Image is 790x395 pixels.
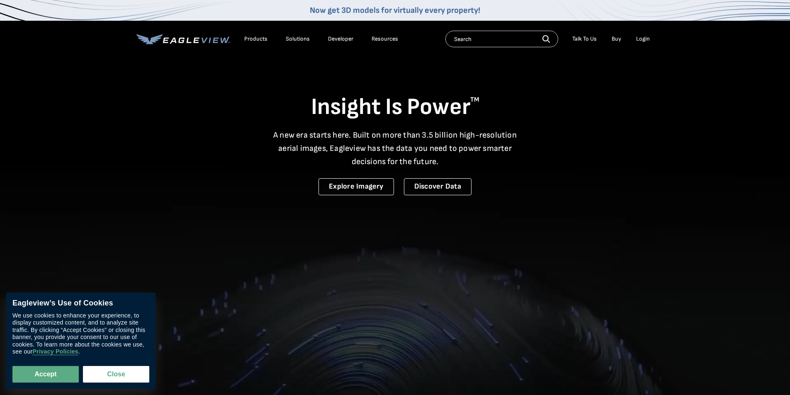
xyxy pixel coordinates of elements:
[268,128,522,168] p: A new era starts here. Built on more than 3.5 billion high-resolution aerial images, Eagleview ha...
[404,178,472,195] a: Discover Data
[83,366,149,383] button: Close
[12,299,149,308] div: Eagleview’s Use of Cookies
[310,5,480,15] a: Now get 3D models for virtually every property!
[445,31,558,47] input: Search
[612,35,621,43] a: Buy
[244,35,267,43] div: Products
[572,35,597,43] div: Talk To Us
[636,35,650,43] div: Login
[12,366,79,383] button: Accept
[32,349,78,356] a: Privacy Policies
[286,35,310,43] div: Solutions
[318,178,394,195] a: Explore Imagery
[372,35,398,43] div: Resources
[328,35,353,43] a: Developer
[12,312,149,356] div: We use cookies to enhance your experience, to display customized content, and to analyze site tra...
[470,96,479,104] sup: TM
[136,93,654,122] h1: Insight Is Power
